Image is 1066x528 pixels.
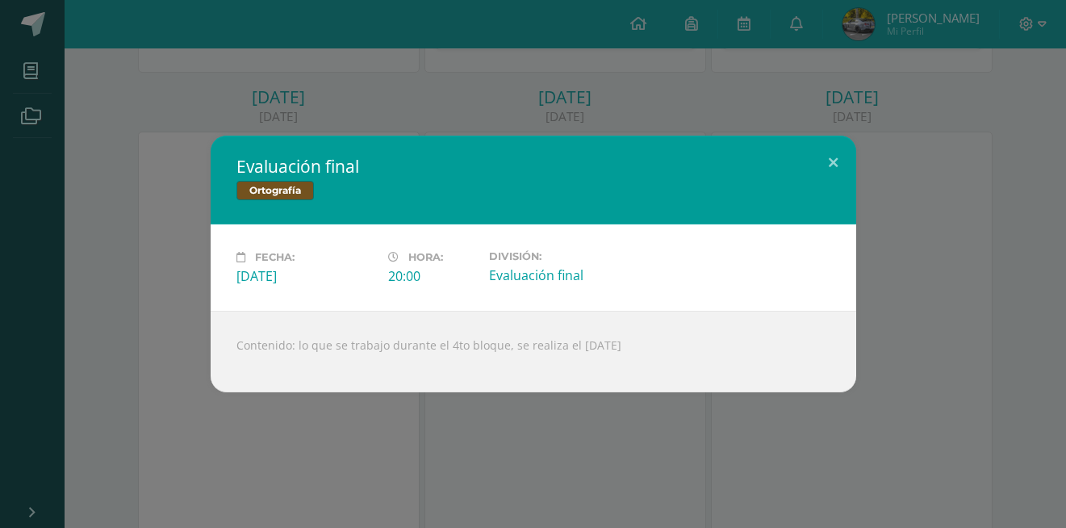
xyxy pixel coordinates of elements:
[489,250,628,262] label: División:
[236,155,830,178] h2: Evaluación final
[388,267,476,285] div: 20:00
[255,251,295,263] span: Fecha:
[211,311,856,392] div: Contenido: lo que se trabajo durante el 4to bloque, se realiza el [DATE]
[236,181,314,200] span: Ortografía
[408,251,443,263] span: Hora:
[810,136,856,191] button: Close (Esc)
[236,267,375,285] div: [DATE]
[489,266,628,284] div: Evaluación final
